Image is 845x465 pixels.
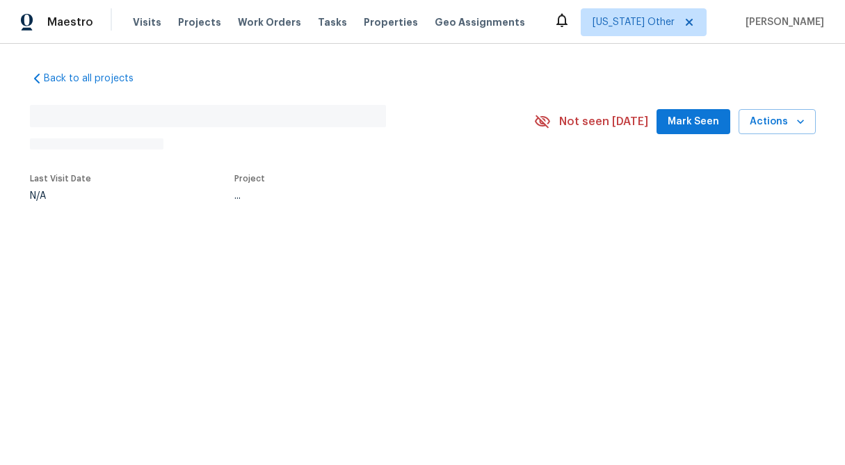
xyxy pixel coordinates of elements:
span: Actions [750,113,805,131]
div: ... [234,191,501,201]
span: Mark Seen [668,113,719,131]
span: Work Orders [238,15,301,29]
span: Properties [364,15,418,29]
span: Project [234,174,265,183]
span: Tasks [318,17,347,27]
a: Back to all projects [30,72,163,85]
span: [US_STATE] Other [593,15,675,29]
button: Mark Seen [657,109,730,135]
div: N/A [30,191,91,201]
span: Maestro [47,15,93,29]
span: Projects [178,15,221,29]
span: Visits [133,15,161,29]
span: [PERSON_NAME] [740,15,824,29]
button: Actions [739,109,816,135]
span: Last Visit Date [30,174,91,183]
span: Not seen [DATE] [559,115,648,129]
span: Geo Assignments [435,15,525,29]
